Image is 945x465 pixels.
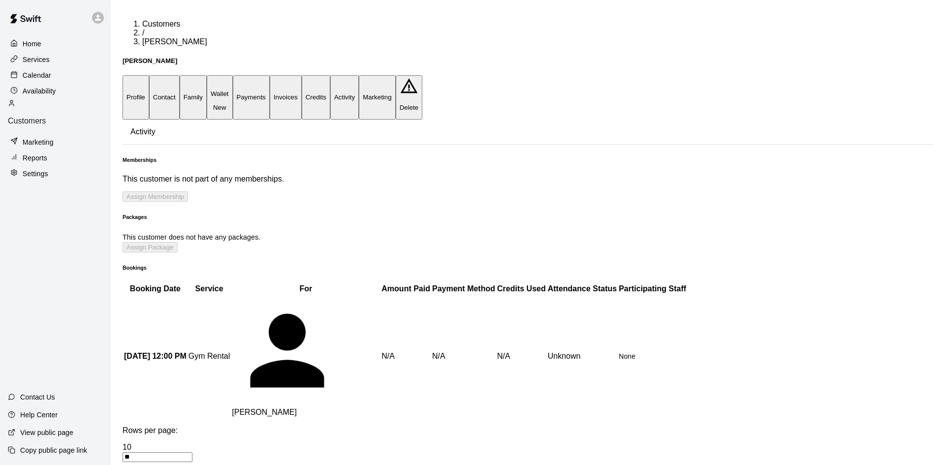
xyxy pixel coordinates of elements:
[123,192,188,200] span: You don't have any memberships
[123,191,188,202] button: Assign Membership
[299,284,312,293] b: For
[232,295,379,408] div: Shulem Schnitzer
[123,20,933,46] nav: breadcrumb
[123,426,933,435] p: Rows per page:
[270,75,302,119] button: Invoices
[123,283,688,418] table: simple table
[8,151,103,165] a: Reports
[497,295,546,417] td: N/A
[381,295,431,417] td: N/A
[123,232,933,242] p: This customer does not have any packages.
[188,295,230,417] td: Gym Rental
[8,117,103,125] p: Customers
[142,37,207,46] span: [PERSON_NAME]
[23,169,48,179] p: Settings
[8,166,103,181] a: Settings
[123,75,149,119] button: Profile
[23,39,41,49] p: Home
[233,75,270,119] button: Payments
[130,284,181,293] b: Booking Date
[548,284,617,293] b: Attendance Status
[8,52,103,67] a: Services
[123,214,933,220] h6: Packages
[8,36,103,51] a: Home
[8,135,103,150] a: Marketing
[8,84,103,98] a: Availability
[123,75,933,119] div: basic tabs example
[149,75,180,119] button: Contact
[142,20,180,28] a: Customers
[213,104,226,111] span: New
[302,75,330,119] button: Credits
[8,99,103,125] div: Customers
[23,86,56,96] p: Availability
[180,75,207,119] button: Family
[432,295,496,417] td: N/A
[547,295,617,417] td: Unknown
[20,392,55,402] p: Contact Us
[23,153,47,163] p: Reports
[20,428,73,437] p: View public page
[142,29,933,37] li: /
[619,284,686,293] b: Participating Staff
[232,408,297,416] span: [PERSON_NAME]
[381,284,430,293] b: Amount Paid
[497,284,546,293] b: Credits Used
[124,295,187,417] th: [DATE] 12:00 PM
[8,99,103,133] a: Customers
[130,127,156,136] span: Activity
[23,55,50,64] p: Services
[123,57,933,64] h5: [PERSON_NAME]
[123,175,933,184] p: This customer is not part of any memberships.
[123,157,933,163] h6: Memberships
[195,284,223,293] b: Service
[123,242,178,252] button: Assign Package
[23,70,51,80] p: Calendar
[330,75,359,119] button: Activity
[432,284,495,293] b: Payment Method
[123,265,933,271] h6: Bookings
[619,351,686,361] p: None
[8,68,103,83] a: Calendar
[20,410,58,420] p: Help Center
[123,443,933,452] div: 10
[359,75,396,119] button: Marketing
[123,243,178,251] span: You don't have any packages
[23,137,54,147] p: Marketing
[211,90,229,97] p: Wallet
[400,104,419,111] p: Delete
[20,445,87,455] p: Copy public page link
